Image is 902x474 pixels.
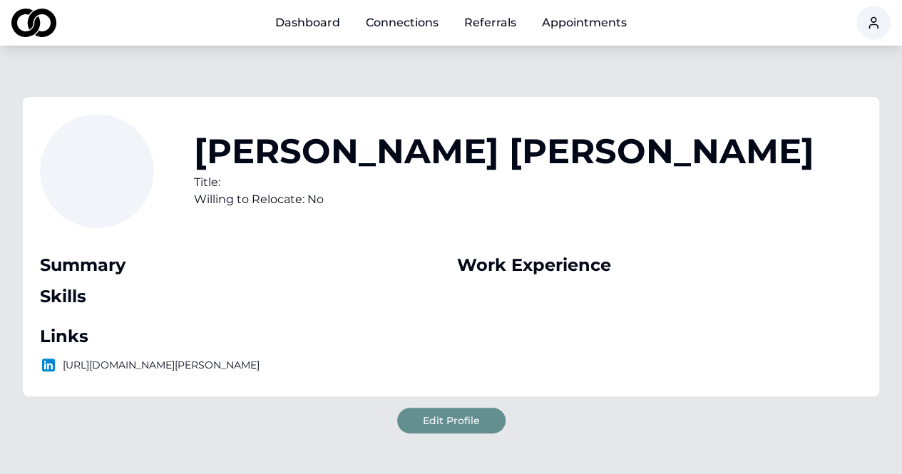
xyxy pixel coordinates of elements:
[264,9,638,37] nav: Main
[354,9,450,37] a: Connections
[531,9,638,37] a: Appointments
[194,174,814,191] div: Title:
[40,356,57,373] img: logo
[40,356,446,373] p: [URL][DOMAIN_NAME][PERSON_NAME]
[453,9,528,37] a: Referrals
[264,9,352,37] a: Dashboard
[194,134,814,168] h1: [PERSON_NAME] [PERSON_NAME]
[194,191,814,208] div: Willing to Relocate: No
[397,408,506,433] button: Edit Profile
[11,9,56,37] img: logo
[457,254,863,277] div: Work Experience
[40,285,446,308] div: Skills
[40,325,446,348] div: Links
[40,254,446,277] div: Summary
